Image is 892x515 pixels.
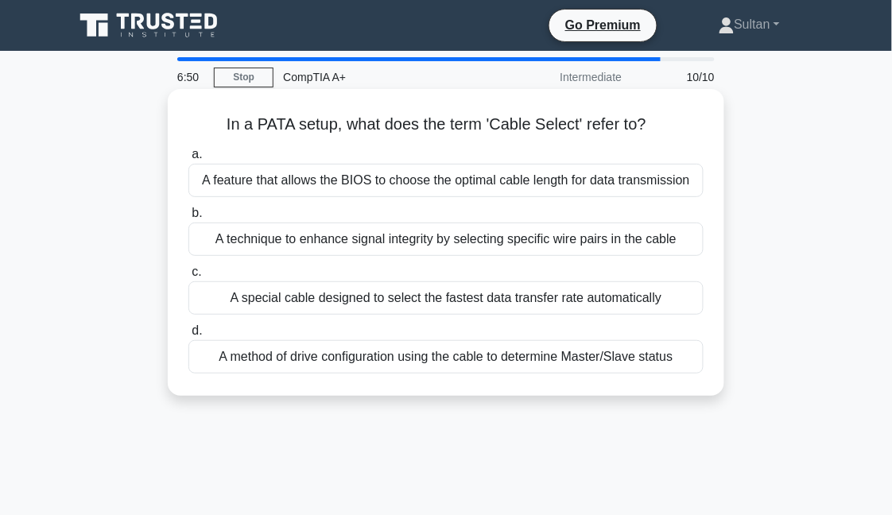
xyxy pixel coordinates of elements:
a: Sultan [681,9,818,41]
span: b. [192,206,202,219]
div: Intermediate [492,61,631,93]
span: d. [192,323,202,337]
div: 6:50 [168,61,214,93]
div: A special cable designed to select the fastest data transfer rate automatically [188,281,704,315]
h5: In a PATA setup, what does the term 'Cable Select' refer to? [187,114,705,135]
a: Go Premium [556,15,650,35]
div: 10/10 [631,61,724,93]
a: Stop [214,68,273,87]
div: A feature that allows the BIOS to choose the optimal cable length for data transmission [188,164,704,197]
span: c. [192,265,201,278]
div: A technique to enhance signal integrity by selecting specific wire pairs in the cable [188,223,704,256]
span: a. [192,147,202,161]
div: A method of drive configuration using the cable to determine Master/Slave status [188,340,704,374]
div: CompTIA A+ [273,61,492,93]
